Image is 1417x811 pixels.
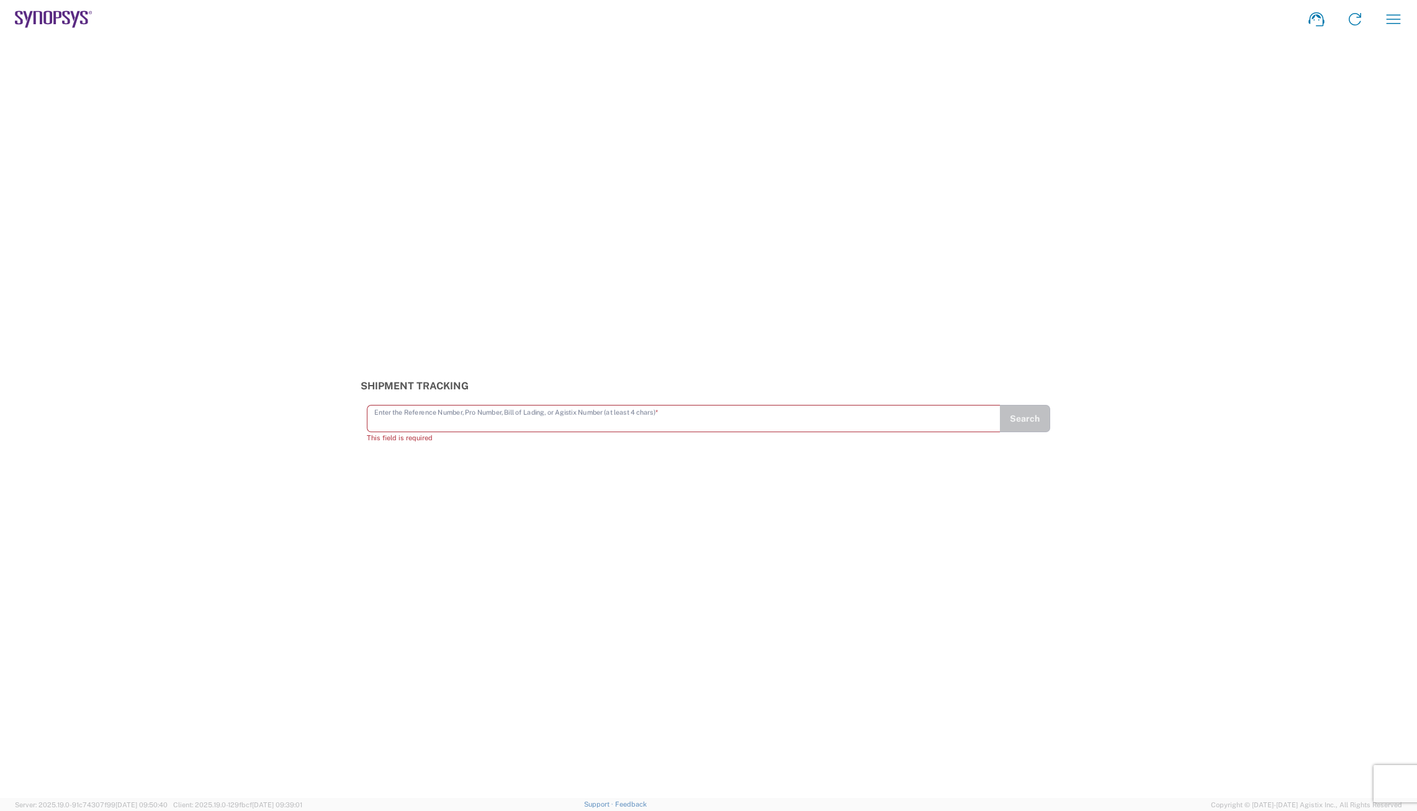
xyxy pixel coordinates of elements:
[367,432,1000,443] div: This field is required
[361,380,1056,392] h3: Shipment Tracking
[115,801,168,809] span: [DATE] 09:50:40
[252,801,302,809] span: [DATE] 09:39:01
[1211,799,1402,810] span: Copyright © [DATE]-[DATE] Agistix Inc., All Rights Reserved
[584,800,615,808] a: Support
[173,801,302,809] span: Client: 2025.19.0-129fbcf
[15,801,168,809] span: Server: 2025.19.0-91c74307f99
[615,800,647,808] a: Feedback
